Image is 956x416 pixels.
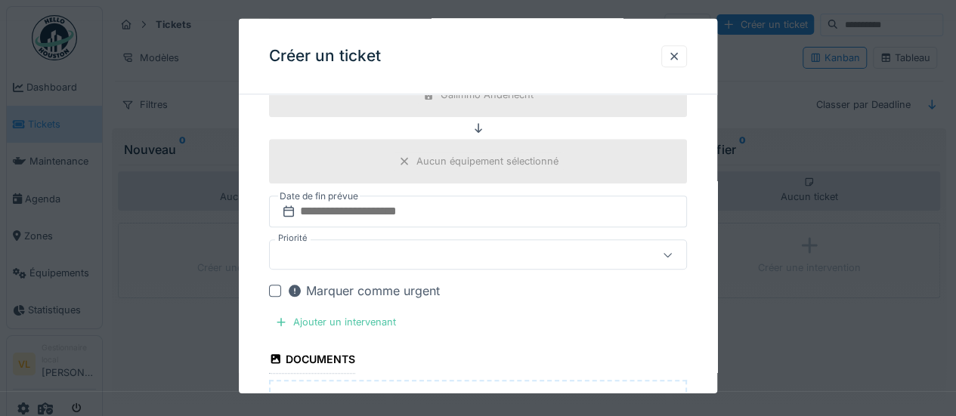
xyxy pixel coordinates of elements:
div: Documents [269,347,355,373]
label: Date de fin prévue [278,188,360,205]
label: Priorité [275,232,311,245]
div: Marquer comme urgent [287,282,440,300]
div: Aucun équipement sélectionné [416,154,558,168]
div: Ajouter un intervenant [269,312,402,332]
h3: Créer un ticket [269,47,381,66]
div: Galimmo Anderlecht [441,88,534,102]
